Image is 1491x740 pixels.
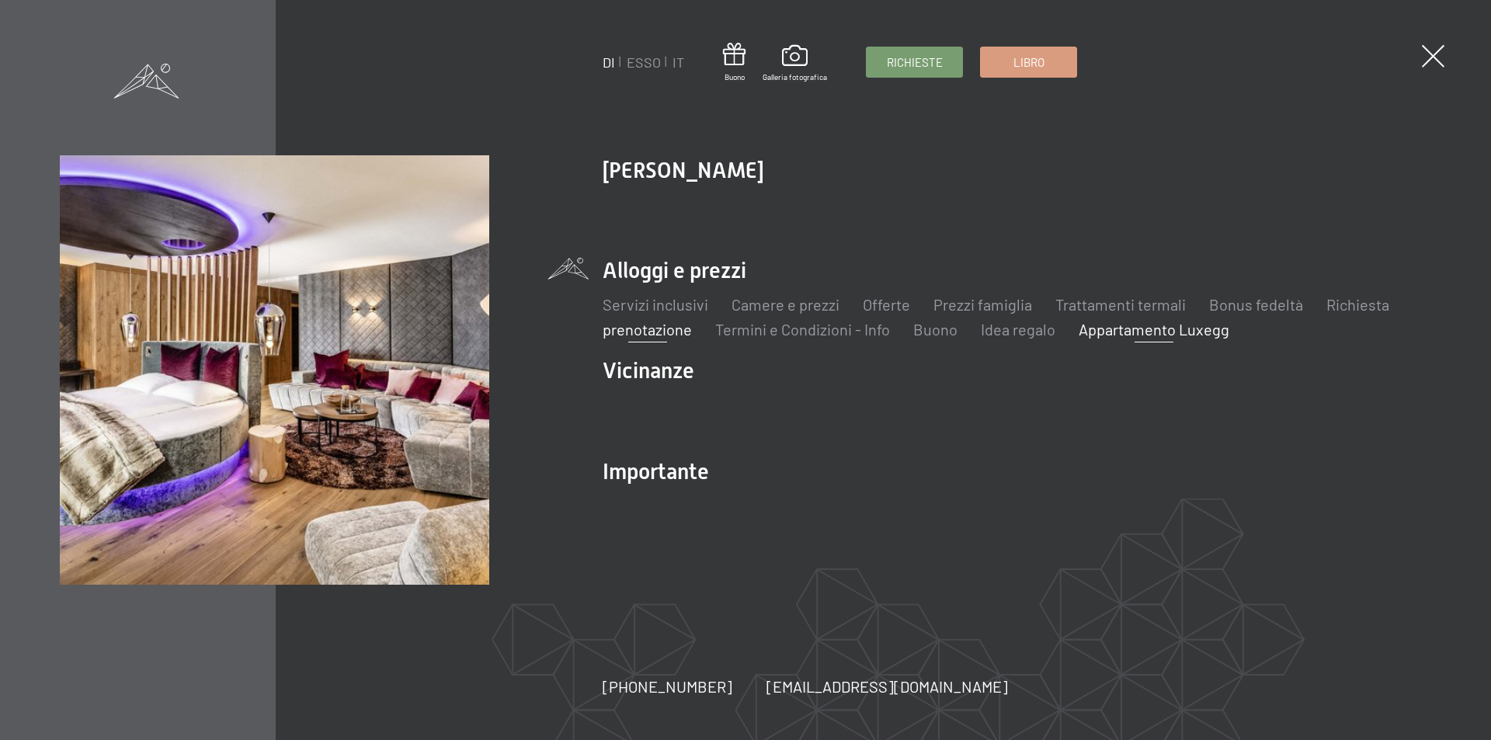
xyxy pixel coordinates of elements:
font: Libro [1013,55,1044,69]
a: Camere e prezzi [732,295,839,314]
a: Richieste [867,47,962,77]
a: Buono [913,320,958,339]
a: Appartamento Luxegg [1079,320,1229,339]
a: Termini e Condizioni - Info [715,320,890,339]
a: Richiesta [1326,295,1389,314]
a: [EMAIL_ADDRESS][DOMAIN_NAME] [766,676,1008,697]
font: [EMAIL_ADDRESS][DOMAIN_NAME] [766,677,1008,696]
a: Prezzi famiglia [933,295,1032,314]
a: prenotazione [603,320,692,339]
a: Buono [723,43,745,82]
font: Buono [725,72,745,82]
a: Bonus fedeltà [1209,295,1303,314]
font: [PHONE_NUMBER] [603,677,732,696]
a: DI [603,54,615,71]
a: Servizi inclusivi [603,295,708,314]
a: [PHONE_NUMBER] [603,676,732,697]
font: Galleria fotografica [763,72,827,82]
a: Libro [981,47,1076,77]
a: ESSO [627,54,661,71]
a: IT [673,54,684,71]
a: Galleria fotografica [763,45,827,82]
a: Idea regalo [981,320,1055,339]
font: Richieste [887,55,943,69]
a: Trattamenti termali [1055,295,1186,314]
a: Offerte [863,295,910,314]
